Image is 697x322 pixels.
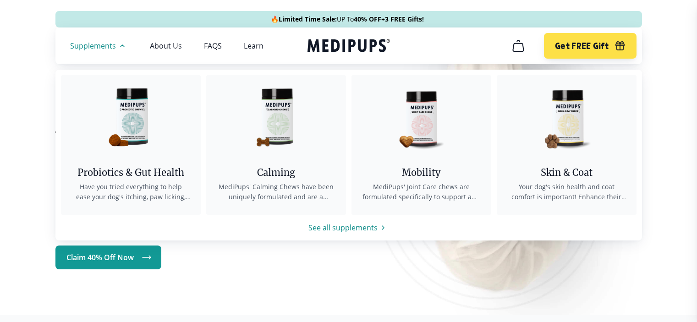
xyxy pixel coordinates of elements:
img: Joint Care Chews - Medipups [380,75,462,158]
a: Joint Care Chews - MedipupsMobilityMediPups' Joint Care chews are formulated specifically to supp... [351,75,491,215]
a: FAQS [204,41,222,50]
button: cart [507,35,529,57]
div: Calming [217,167,335,178]
div: Mobility [362,167,480,178]
button: Get FREE Gift [544,33,636,59]
img: Calming Chews - Medipups [235,75,317,158]
img: Skin & Coat Chews - Medipups [525,75,608,158]
span: 🔥 UP To + [271,15,424,24]
span: Your dog's skin health and coat comfort is important! Enhance their skin and coat with our tasty ... [508,182,626,202]
a: Skin & Coat Chews - MedipupsSkin & CoatYour dog's skin health and coat comfort is important! Enha... [497,75,637,215]
a: See all supplements [55,222,642,233]
div: Probiotics & Gut Health [72,167,190,178]
button: Supplements [70,40,128,51]
a: Learn [244,41,263,50]
span: Have you tried everything to help ease your dog's itching, paw licking, and head shaking? Chances... [72,182,190,202]
a: Probiotic Dog Chews - MedipupsProbiotics & Gut HealthHave you tried everything to help ease your ... [61,75,201,215]
img: Probiotic Dog Chews - Medipups [89,75,172,158]
a: Medipups [307,37,390,56]
span: MediPups' Joint Care chews are formulated specifically to support and assist your dog’s joints so... [362,182,480,202]
span: MediPups' Calming Chews have been uniquely formulated and are a bespoke formula for your dogs, on... [217,182,335,202]
div: Skin & Coat [508,167,626,178]
span: Supplements [70,41,116,50]
a: Calming Chews - MedipupsCalmingMediPups' Calming Chews have been uniquely formulated and are a be... [206,75,346,215]
a: Claim 40% Off Now [55,246,161,269]
a: About Us [150,41,182,50]
span: Get FREE Gift [555,41,609,51]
